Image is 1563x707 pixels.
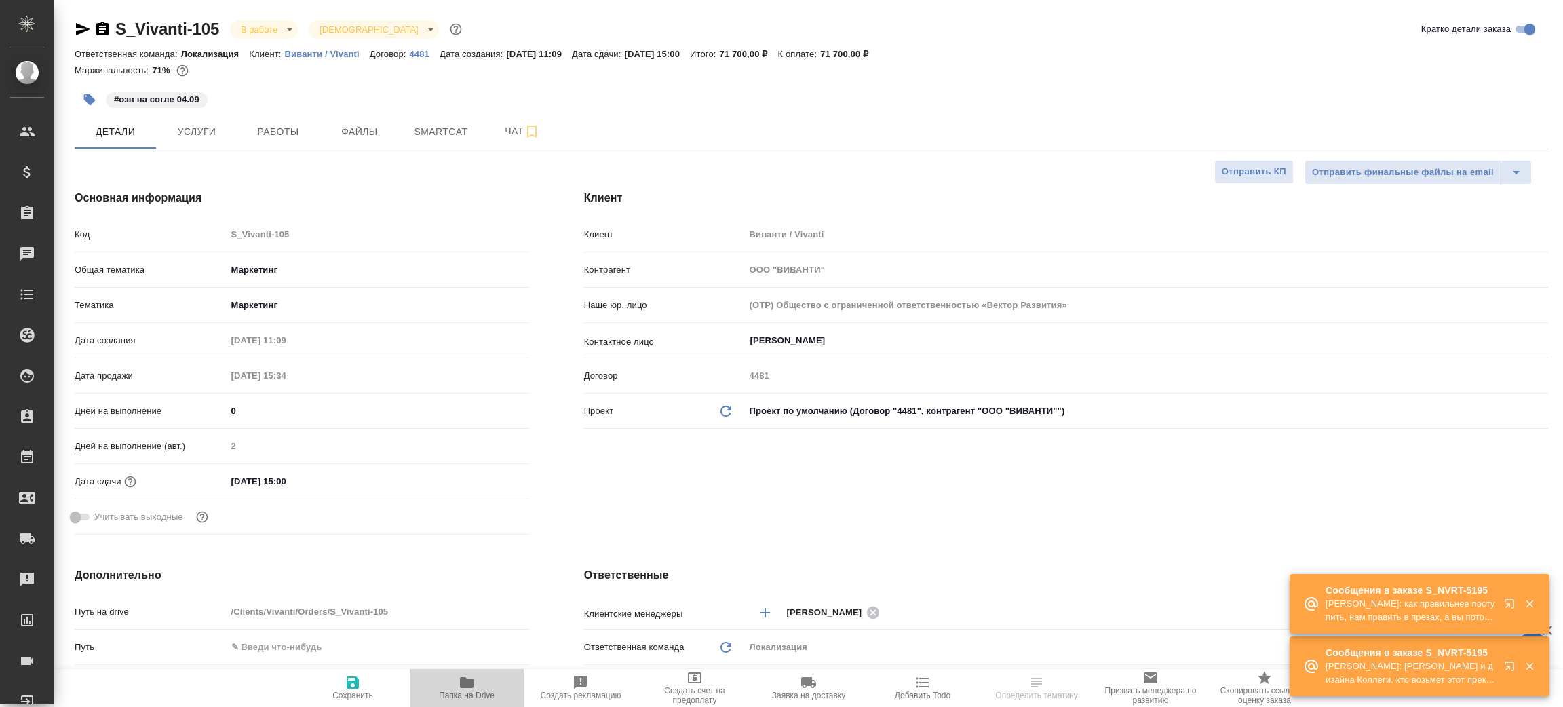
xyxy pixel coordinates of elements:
[638,669,752,707] button: Создать счет на предоплату
[227,401,530,421] input: ✎ Введи что-нибудь
[1305,160,1501,185] button: Отправить финальные файлы на email
[541,691,621,700] span: Создать рекламацию
[745,260,1548,280] input: Пустое поле
[409,49,439,59] p: 4481
[624,49,690,59] p: [DATE] 15:00
[227,436,530,456] input: Пустое поле
[787,606,870,619] span: [PERSON_NAME]
[193,508,211,526] button: Выбери, если сб и вс нужно считать рабочими днями для выполнения заказа.
[332,691,373,700] span: Сохранить
[980,669,1094,707] button: Определить тематику
[584,641,684,654] p: Ответственная команда
[1496,653,1528,685] button: Открыть в новой вкладке
[75,190,530,206] h4: Основная информация
[75,65,152,75] p: Маржинальность:
[75,263,227,277] p: Общая тематика
[584,607,745,621] p: Клиентские менеджеры
[1421,22,1511,36] span: Кратко детали заказа
[75,475,121,489] p: Дата сдачи
[995,691,1077,700] span: Определить тематику
[752,669,866,707] button: Заявка на доставку
[1326,597,1495,624] p: [PERSON_NAME]: как правильнее поступить, нам править в презах, а вы потом переформатируете док?
[230,20,298,39] div: В работе
[745,636,1548,659] div: Локализация
[227,294,530,317] div: Маркетинг
[690,49,719,59] p: Итого:
[75,85,104,115] button: Добавить тэг
[174,62,191,79] button: 17475.00 RUB;
[75,334,227,347] p: Дата создания
[584,190,1548,206] h4: Клиент
[439,691,495,700] span: Папка на Drive
[1496,590,1528,623] button: Открыть в новой вкладке
[584,404,614,418] p: Проект
[1102,686,1199,705] span: Призвать менеджера по развитию
[104,93,209,104] span: озв на согле 04.09
[75,21,91,37] button: Скопировать ссылку для ЯМессенджера
[524,123,540,140] svg: Подписаться
[75,49,181,59] p: Ответственная команда:
[490,123,555,140] span: Чат
[227,366,345,385] input: Пустое поле
[75,228,227,242] p: Код
[370,49,410,59] p: Договор:
[75,404,227,418] p: Дней на выполнение
[895,691,950,700] span: Добавить Todo
[285,49,370,59] p: Виванти / Vivanti
[1208,669,1321,707] button: Скопировать ссылку на оценку заказа
[227,472,345,491] input: ✎ Введи что-нибудь
[296,669,410,707] button: Сохранить
[719,49,777,59] p: 71 700,00 ₽
[584,299,745,312] p: Наше юр. лицо
[227,637,530,657] input: ✎ Введи что-нибудь
[75,369,227,383] p: Дата продажи
[584,369,745,383] p: Договор
[440,49,506,59] p: Дата создания:
[94,21,111,37] button: Скопировать ссылку
[249,49,284,59] p: Клиент:
[227,330,345,350] input: Пустое поле
[164,123,229,140] span: Услуги
[745,366,1548,385] input: Пустое поле
[309,20,438,39] div: В работе
[75,299,227,312] p: Тематика
[1216,686,1313,705] span: Скопировать ссылку на оценку заказа
[584,228,745,242] p: Клиент
[572,49,624,59] p: Дата сдачи:
[75,567,530,584] h4: Дополнительно
[285,47,370,59] a: Виванти / Vivanti
[410,669,524,707] button: Папка на Drive
[1516,598,1543,610] button: Закрыть
[1094,669,1208,707] button: Призвать менеджера по развитию
[75,605,227,619] p: Путь на drive
[1305,160,1532,185] div: split button
[1326,660,1495,687] p: [PERSON_NAME]: [PERSON_NAME] и дизайна Коллеги, кто возьмет этот прект? По ТЗ клиент просит финал...
[584,335,745,349] p: Контактное лицо
[745,400,1548,423] div: Проект по умолчанию (Договор "4481", контрагент "ООО "ВИВАНТИ"")
[745,295,1548,315] input: Пустое поле
[1312,165,1494,180] span: Отправить финальные файлы на email
[1222,164,1286,180] span: Отправить КП
[1326,646,1495,660] p: Сообщения в заказе S_NVRT-5195
[866,669,980,707] button: Добавить Todo
[246,123,311,140] span: Работы
[114,93,199,107] p: #озв на согле 04.09
[408,123,474,140] span: Smartcat
[181,49,250,59] p: Локализация
[787,604,885,621] div: [PERSON_NAME]
[121,473,139,491] button: Если добавить услуги и заполнить их объемом, то дата рассчитается автоматически
[409,47,439,59] a: 4481
[315,24,422,35] button: [DEMOGRAPHIC_DATA]
[227,225,530,244] input: Пустое поле
[749,596,781,629] button: Добавить менеджера
[447,20,465,38] button: Доп статусы указывают на важность/срочность заказа
[152,65,173,75] p: 71%
[227,602,530,622] input: Пустое поле
[94,510,183,524] span: Учитывать выходные
[227,259,530,282] div: Маркетинг
[646,686,744,705] span: Создать счет на предоплату
[83,123,148,140] span: Детали
[115,20,219,38] a: S_Vivanti-105
[1214,160,1294,184] button: Отправить КП
[1516,660,1543,672] button: Закрыть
